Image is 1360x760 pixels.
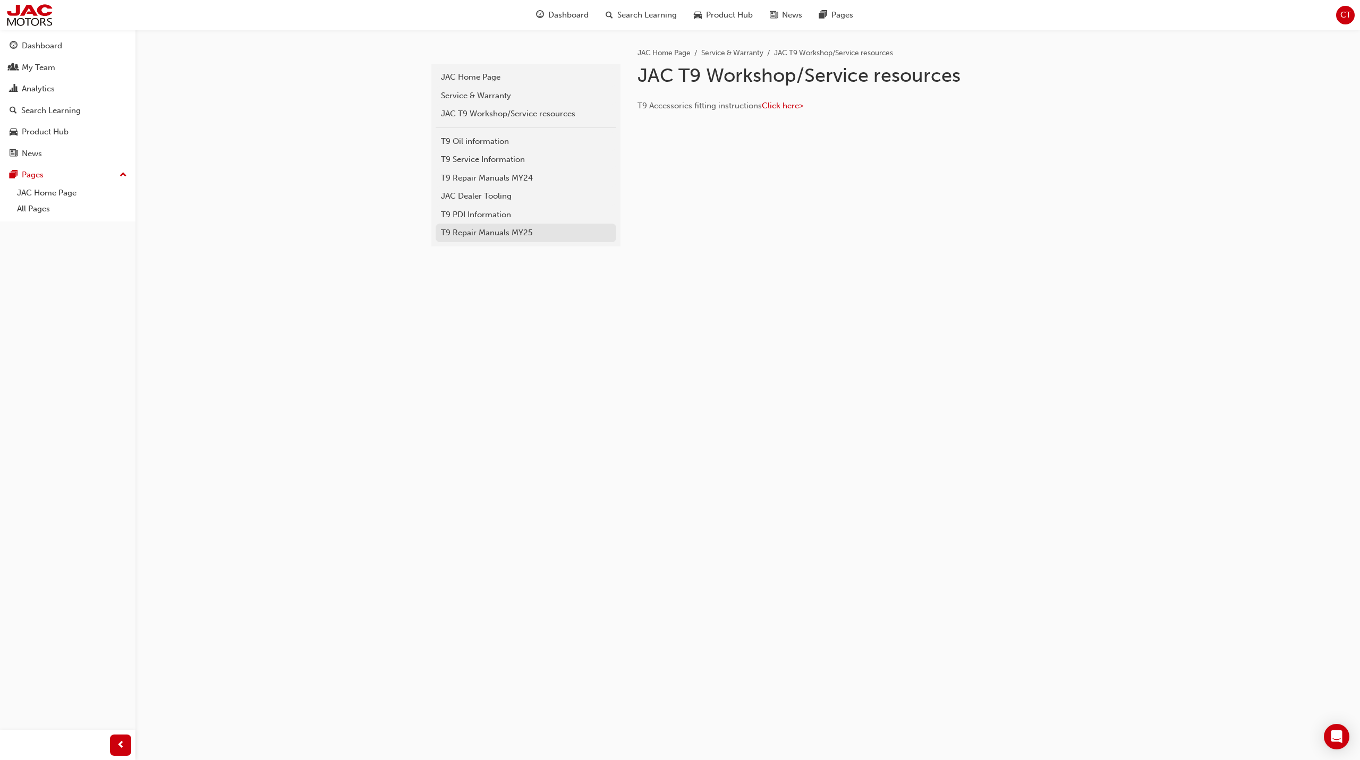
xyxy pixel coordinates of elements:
[4,36,131,56] a: Dashboard
[10,63,18,73] span: people-icon
[536,8,544,22] span: guage-icon
[606,8,613,22] span: search-icon
[1340,9,1351,21] span: CT
[22,83,55,95] div: Analytics
[120,168,127,182] span: up-icon
[22,148,42,160] div: News
[441,227,611,239] div: T9 Repair Manuals MY25
[10,41,18,51] span: guage-icon
[10,106,17,116] span: search-icon
[597,4,685,26] a: search-iconSearch Learning
[4,122,131,142] a: Product Hub
[441,71,611,83] div: JAC Home Page
[441,108,611,120] div: JAC T9 Workshop/Service resources
[441,153,611,166] div: T9 Service Information
[117,739,125,752] span: prev-icon
[701,48,763,57] a: Service & Warranty
[528,4,597,26] a: guage-iconDashboard
[4,58,131,78] a: My Team
[811,4,862,26] a: pages-iconPages
[4,34,131,165] button: DashboardMy TeamAnalyticsSearch LearningProduct HubNews
[10,149,18,159] span: news-icon
[4,101,131,121] a: Search Learning
[782,9,802,21] span: News
[637,48,691,57] a: JAC Home Page
[22,169,44,181] div: Pages
[762,101,803,110] a: Click here>
[22,62,55,74] div: My Team
[5,3,54,27] img: jac-portal
[10,170,18,180] span: pages-icon
[13,201,131,217] a: All Pages
[436,187,616,206] a: JAC Dealer Tooling
[436,206,616,224] a: T9 PDI Information
[441,135,611,148] div: T9 Oil information
[441,90,611,102] div: Service & Warranty
[694,8,702,22] span: car-icon
[10,127,18,137] span: car-icon
[22,126,69,138] div: Product Hub
[436,150,616,169] a: T9 Service Information
[637,64,986,87] h1: JAC T9 Workshop/Service resources
[706,9,753,21] span: Product Hub
[441,190,611,202] div: JAC Dealer Tooling
[21,105,81,117] div: Search Learning
[13,185,131,201] a: JAC Home Page
[436,132,616,151] a: T9 Oil information
[637,101,762,110] span: T9 Accessories fitting instructions
[441,209,611,221] div: T9 PDI Information
[4,165,131,185] button: Pages
[436,68,616,87] a: JAC Home Page
[436,224,616,242] a: T9 Repair Manuals MY25
[436,105,616,123] a: JAC T9 Workshop/Service resources
[548,9,589,21] span: Dashboard
[441,172,611,184] div: T9 Repair Manuals MY24
[617,9,677,21] span: Search Learning
[436,87,616,105] a: Service & Warranty
[685,4,761,26] a: car-iconProduct Hub
[4,144,131,164] a: News
[1336,6,1355,24] button: CT
[22,40,62,52] div: Dashboard
[770,8,778,22] span: news-icon
[761,4,811,26] a: news-iconNews
[436,169,616,187] a: T9 Repair Manuals MY24
[774,47,893,59] li: JAC T9 Workshop/Service resources
[1324,724,1349,749] div: Open Intercom Messenger
[819,8,827,22] span: pages-icon
[831,9,853,21] span: Pages
[10,84,18,94] span: chart-icon
[4,79,131,99] a: Analytics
